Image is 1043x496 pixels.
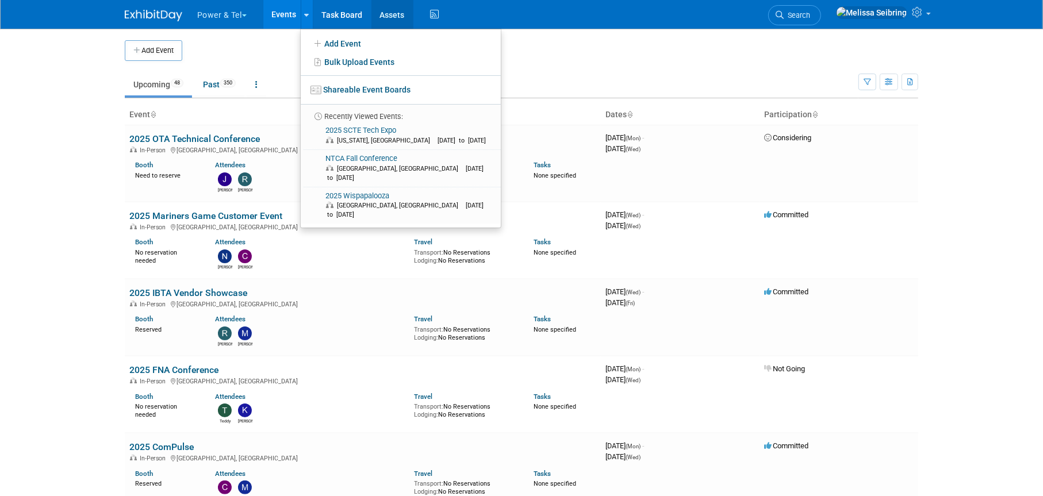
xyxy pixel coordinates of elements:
img: Michael Mackeben [238,326,252,340]
a: Tasks [534,161,551,169]
span: Transport: [414,326,443,333]
span: (Wed) [626,212,641,218]
div: Chad Smith [238,263,252,270]
span: Lodging: [414,257,438,264]
span: In-Person [140,301,169,308]
a: Attendees [215,393,246,401]
img: In-Person Event [130,224,137,229]
div: Ron Rafalzik [218,340,232,347]
a: Tasks [534,393,551,401]
div: [GEOGRAPHIC_DATA], [GEOGRAPHIC_DATA] [129,453,596,462]
th: Participation [760,105,918,125]
a: Booth [135,315,153,323]
a: Booth [135,161,153,169]
a: Attendees [215,315,246,323]
th: Dates [601,105,760,125]
div: [GEOGRAPHIC_DATA], [GEOGRAPHIC_DATA] [129,222,596,231]
a: Travel [414,238,432,246]
span: - [642,133,644,142]
img: seventboard-3.png [310,86,321,94]
span: In-Person [140,147,169,154]
span: Transport: [414,249,443,256]
a: NTCA Fall Conference [GEOGRAPHIC_DATA], [GEOGRAPHIC_DATA] [DATE] to [DATE] [304,150,496,187]
span: [DATE] [605,144,641,153]
span: Committed [764,287,808,296]
span: [DATE] to [DATE] [326,165,484,182]
img: Melissa Seibring [836,6,907,19]
span: - [642,364,644,373]
span: - [642,287,644,296]
span: Transport: [414,403,443,410]
a: Tasks [534,470,551,478]
span: None specified [534,249,576,256]
span: [US_STATE], [GEOGRAPHIC_DATA] [338,137,436,144]
span: [DATE] [605,221,641,230]
span: [DATE] [605,298,635,307]
div: No Reservations No Reservations [414,247,516,264]
div: No reservation needed [135,247,198,264]
img: Michael Mackeben [238,480,252,494]
img: Chad Smith [238,249,252,263]
a: 2025 Mariners Game Customer Event [129,210,282,221]
div: Judd Bartley [218,186,232,193]
span: (Wed) [626,289,641,295]
span: Committed [764,441,808,450]
img: Nate Derbyshire [218,249,232,263]
span: None specified [534,480,576,487]
div: No reservation needed [135,401,198,418]
img: Judd Bartley [218,172,232,186]
span: (Fri) [626,300,635,306]
div: Teddy Dye [218,417,232,424]
div: [GEOGRAPHIC_DATA], [GEOGRAPHIC_DATA] [129,299,596,308]
span: [DATE] [605,287,644,296]
div: No Reservations No Reservations [414,324,516,341]
span: None specified [534,403,576,410]
span: (Mon) [626,443,641,449]
img: In-Person Event [130,301,137,306]
a: Attendees [215,238,246,246]
span: (Wed) [626,223,641,229]
a: 2025 FNA Conference [129,364,218,375]
img: Kevin Wilkes [238,403,252,417]
span: Committed [764,210,808,219]
span: [DATE] [605,133,644,142]
span: [DATE] [605,441,644,450]
img: Ron Rafalzik [218,326,232,340]
span: - [642,210,644,219]
div: Kevin Wilkes [238,417,252,424]
a: 2025 SCTE Tech Expo [US_STATE], [GEOGRAPHIC_DATA] [DATE] to [DATE] [304,122,496,149]
span: [GEOGRAPHIC_DATA], [GEOGRAPHIC_DATA] [338,165,465,172]
img: Teddy Dye [218,403,232,417]
a: Search [768,5,821,25]
span: (Wed) [626,146,641,152]
a: Booth [135,470,153,478]
div: [GEOGRAPHIC_DATA], [GEOGRAPHIC_DATA] [129,145,596,154]
img: In-Person Event [130,147,137,152]
span: Considering [764,133,811,142]
a: Bulk Upload Events [301,53,501,71]
span: (Mon) [626,366,641,372]
div: [GEOGRAPHIC_DATA], [GEOGRAPHIC_DATA] [129,376,596,385]
div: Robert Zuzek [238,186,252,193]
a: Booth [135,238,153,246]
span: - [642,441,644,450]
span: [DATE] to [DATE] [438,137,492,144]
button: Add Event [125,40,182,61]
span: [DATE] [605,375,641,384]
a: Tasks [534,238,551,246]
span: Lodging: [414,488,438,495]
li: Recently Viewed Events: [301,104,501,122]
a: Attendees [215,161,246,169]
a: Shareable Event Boards [301,79,501,100]
a: Add Event [301,33,501,53]
span: Lodging: [414,334,438,341]
div: Nate Derbyshire [218,263,232,270]
img: In-Person Event [130,378,137,383]
a: 2025 Wispapalooza [GEOGRAPHIC_DATA], [GEOGRAPHIC_DATA] [DATE] to [DATE] [304,187,496,224]
span: Transport: [414,480,443,487]
span: In-Person [140,224,169,231]
span: None specified [534,172,576,179]
span: Search [784,11,810,20]
a: Travel [414,315,432,323]
span: Lodging: [414,411,438,418]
